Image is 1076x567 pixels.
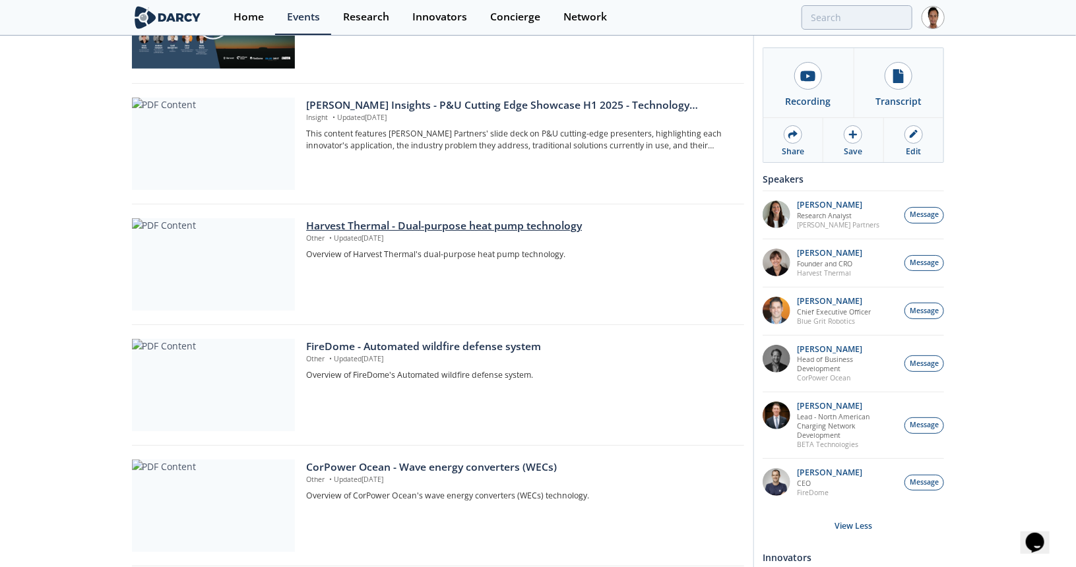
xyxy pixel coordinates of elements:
[854,48,944,117] a: Transcript
[910,258,939,268] span: Message
[306,475,734,485] p: Other Updated [DATE]
[798,297,871,306] p: [PERSON_NAME]
[904,255,944,272] button: Message
[763,48,854,117] a: Recording
[306,128,734,152] p: This content features [PERSON_NAME] Partners' slide deck on P&U cutting-edge presenters, highligh...
[910,306,939,316] span: Message
[798,200,880,210] p: [PERSON_NAME]
[306,233,734,244] p: Other Updated [DATE]
[412,12,467,22] div: Innovators
[798,307,871,316] p: Chief Executive Officer
[875,94,922,108] div: Transcript
[763,402,790,429] img: 256702ca-5d81-41ef-9ff5-321d80d8e08f
[798,468,863,477] p: [PERSON_NAME]
[234,12,264,22] div: Home
[132,98,744,190] a: PDF Content [PERSON_NAME] Insights - P&U Cutting Edge Showcase H1 2025 - Technology Summaries Ins...
[763,167,944,191] div: Speakers
[798,479,863,488] p: CEO
[763,200,790,228] img: 0c797ecd-3ee5-4e9c-8fa9-100aa92c6e4a
[132,460,744,552] a: PDF Content CorPower Ocean - Wave energy converters (WECs) Other •Updated[DATE] Overview of CorPo...
[306,354,734,365] p: Other Updated [DATE]
[798,259,863,268] p: Founder and CRO
[906,146,921,158] div: Edit
[798,402,898,411] p: [PERSON_NAME]
[884,118,943,162] a: Edit
[763,249,790,276] img: 981cde8a-7f8c-481d-b59c-6211d45b33e4
[763,506,944,546] div: View Less
[132,218,744,311] a: PDF Content Harvest Thermal - Dual-purpose heat pump technology Other •Updated[DATE] Overview of ...
[327,475,334,484] span: •
[798,249,863,258] p: [PERSON_NAME]
[306,249,734,260] p: Overview of Harvest Thermal's dual-purpose heat pump technology.
[763,345,790,373] img: ab3b6c36-1b51-4d02-91af-e72444391341
[306,218,734,234] div: Harvest Thermal - Dual-purpose heat pump technology
[327,354,334,363] span: •
[798,412,898,440] p: Lead - North American Charging Network Development
[327,233,334,243] span: •
[306,369,734,381] p: Overview of FireDome's Automated wildfire defense system.
[922,6,945,29] img: Profile
[786,94,831,108] div: Recording
[563,12,607,22] div: Network
[910,210,939,220] span: Message
[132,339,744,431] a: PDF Content FireDome - Automated wildfire defense system Other •Updated[DATE] Overview of FireDom...
[798,440,898,449] p: BETA Technologies
[802,5,912,30] input: Advanced Search
[910,359,939,369] span: Message
[904,475,944,491] button: Message
[287,12,320,22] div: Events
[306,98,734,113] div: [PERSON_NAME] Insights - P&U Cutting Edge Showcase H1 2025 - Technology Summaries
[798,355,898,373] p: Head of Business Development
[798,211,880,220] p: Research Analyst
[904,303,944,319] button: Message
[1021,514,1063,554] iframe: chat widget
[910,477,939,488] span: Message
[910,420,939,431] span: Message
[763,468,790,496] img: 2c828095-f43e-43e8-9670-2a819e446d34
[306,460,734,475] div: CorPower Ocean - Wave energy converters (WECs)
[798,220,880,229] p: [PERSON_NAME] Partners
[798,488,863,497] p: FireDome
[798,345,898,354] p: [PERSON_NAME]
[343,12,389,22] div: Research
[844,146,862,158] div: Save
[798,268,863,278] p: Harvest Thermal
[306,490,734,502] p: Overview of CorPower Ocean's wave energy converters (WECs) technology.
[132,6,204,29] img: logo-wide.svg
[330,113,337,122] span: •
[763,297,790,324] img: 3c8b0511-ce93-49b0-8c48-9329f8927f58
[904,355,944,372] button: Message
[904,417,944,434] button: Message
[798,373,898,382] p: CorPower Ocean
[490,12,540,22] div: Concierge
[306,113,734,123] p: Insight Updated [DATE]
[306,339,734,355] div: FireDome - Automated wildfire defense system
[904,207,944,224] button: Message
[798,316,871,326] p: Blue Grit Robotics
[782,146,804,158] div: Share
